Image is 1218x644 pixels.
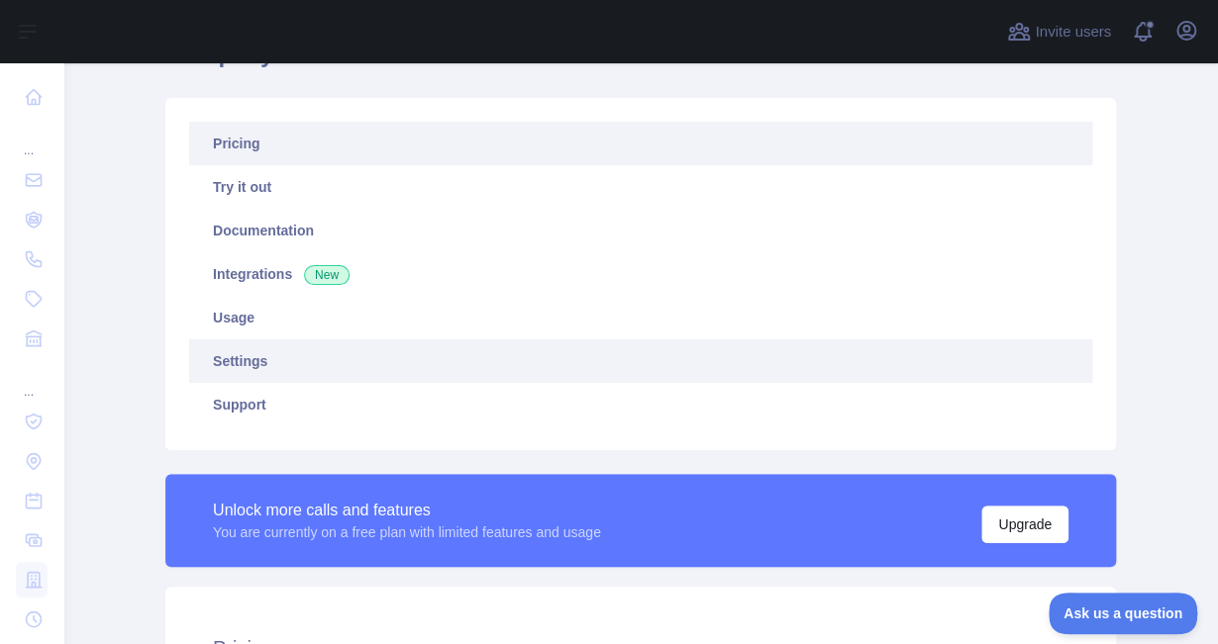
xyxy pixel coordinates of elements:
button: Invite users [1003,16,1115,47]
div: You are currently on a free plan with limited features and usage [213,522,601,542]
a: Documentation [189,209,1092,252]
button: Upgrade [981,506,1068,543]
div: ... [16,119,48,158]
a: Integrations New [189,252,1092,296]
span: New [304,265,350,285]
a: Pricing [189,122,1092,165]
a: Support [189,383,1092,426]
iframe: Toggle Customer Support [1049,593,1198,634]
a: Usage [189,296,1092,339]
div: Unlock more calls and features [213,499,601,522]
a: Try it out [189,165,1092,209]
div: ... [16,360,48,400]
span: Invite users [1035,21,1111,44]
a: Settings [189,339,1092,383]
